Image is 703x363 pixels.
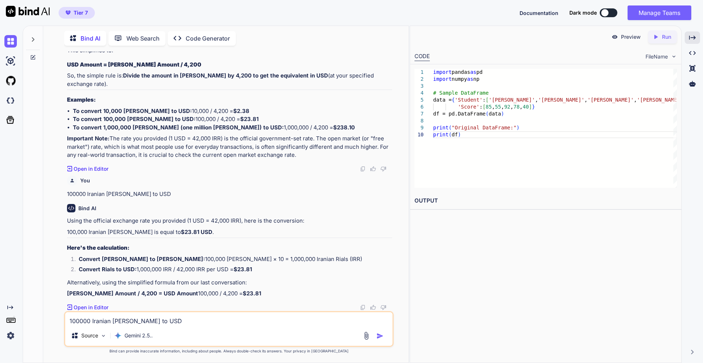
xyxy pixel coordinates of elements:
span: 92 [504,104,510,110]
span: ] [529,104,532,110]
span: 85 [486,104,492,110]
strong: Examples: [67,96,96,103]
span: ( [449,132,451,137]
span: 78 [513,104,520,110]
span: Documentation [520,10,558,16]
div: CODE [414,52,430,61]
strong: $238.10 [333,124,355,131]
strong: USD Amount = [PERSON_NAME] Amount / 4,200 [67,61,201,68]
span: ) [458,132,461,137]
span: np [473,76,479,82]
img: chevron down [671,53,677,60]
strong: $23.81 USD [181,228,212,235]
div: 4 [414,90,424,97]
h6: Bind AI [78,205,96,212]
span: , [584,97,587,103]
img: ai-studio [4,55,17,67]
span: import [433,76,452,82]
span: "Original DataFrame:" [451,125,516,131]
span: data [488,111,501,117]
div: 8 [414,117,424,124]
div: 9 [414,124,424,131]
span: df = pd.DataFrame [433,111,486,117]
p: The rate you provided (1 USD = 42,000 IRR) is the official government-set rate. The open market (... [67,135,392,159]
p: 100,000 / 4,200 = [67,290,392,298]
span: 'Student' [455,97,483,103]
img: icon [376,332,384,340]
p: 1,000,000 IRR / 42,000 IRR per USD = [79,265,392,274]
img: copy [360,305,366,310]
span: as [470,69,476,75]
span: Dark mode [569,9,597,16]
span: FileName [646,53,668,60]
button: premiumTier 7 [59,7,95,19]
span: , [520,104,522,110]
img: preview [611,34,618,40]
img: like [370,305,376,310]
span: as [467,76,473,82]
img: Pick Models [100,333,107,339]
span: 40 [522,104,529,110]
span: pd [476,69,483,75]
img: githubLight [4,75,17,87]
span: '[PERSON_NAME]' [637,97,683,103]
strong: Important Note: [67,135,109,142]
button: Documentation [520,9,558,17]
strong: Convert Rials to USD: [79,266,137,273]
img: dislike [380,166,386,172]
span: 'Score' [458,104,479,110]
strong: To convert 1,000,000 [PERSON_NAME] (one million [PERSON_NAME]) to USD: [73,124,284,131]
h2: OUTPUT [410,192,681,209]
h6: You [80,177,90,184]
div: 10 [414,131,424,138]
span: pandas [451,69,470,75]
p: Run [662,33,671,41]
span: 55 [495,104,501,110]
span: # Sample DataFrame [433,90,489,96]
span: import [433,69,452,75]
div: 5 [414,97,424,103]
img: Bind AI [6,6,50,17]
p: Web Search [126,34,160,43]
img: darkCloudIdeIcon [4,94,17,107]
span: [ [486,97,488,103]
span: numpy [451,76,467,82]
img: attachment [362,332,371,340]
p: Open in Editor [74,304,108,311]
div: 7 [414,110,424,117]
span: ( [486,111,488,117]
p: Alternatively, using the simplified formula from our last conversation: [67,279,392,287]
span: '[PERSON_NAME]' [587,97,633,103]
span: ( [449,125,451,131]
p: Open in Editor [74,165,108,173]
span: [ [483,104,486,110]
img: copy [360,166,366,172]
strong: $23.81 [234,266,252,273]
img: Gemini 2.5 Pro [114,332,122,339]
span: data = [433,97,452,103]
p: Bind can provide inaccurate information, including about people. Always double-check its answers.... [64,348,394,354]
strong: $23.81 [240,116,258,122]
span: , [501,104,504,110]
strong: To convert 100,000 [PERSON_NAME] to USD: [73,116,196,122]
span: ) [516,125,519,131]
strong: [PERSON_NAME] Amount / 4,200 = USD Amount [67,290,198,297]
img: premium [66,11,71,15]
span: { [451,97,454,103]
img: dislike [380,305,386,310]
span: '[PERSON_NAME]' [488,97,535,103]
span: , [510,104,513,110]
span: print [433,132,449,137]
strong: To convert 10,000 [PERSON_NAME] to USD: [73,107,192,114]
strong: Divide the amount in [PERSON_NAME] by 4,200 to get the equivalent in USD [123,72,328,79]
span: : [483,97,486,103]
span: , [535,97,538,103]
span: , [634,97,637,103]
img: settings [4,329,17,342]
span: ) [501,111,504,117]
img: chat [4,35,17,48]
p: 100,000 / 4,200 = [73,115,392,124]
span: df [451,132,458,137]
p: Source [81,332,98,339]
p: So, the simple rule is: (at your specified exchange rate). [67,72,392,88]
